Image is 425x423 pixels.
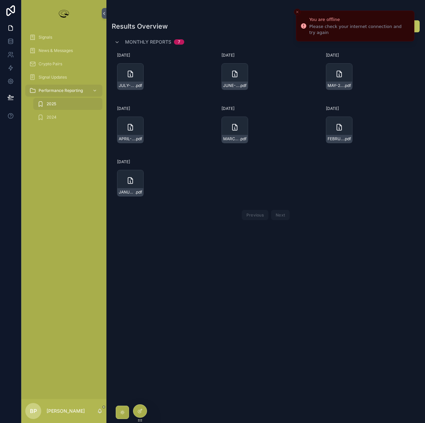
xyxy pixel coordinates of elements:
[117,106,206,111] span: [DATE]
[119,190,135,195] span: JANUARY-2025
[112,101,211,149] a: [DATE]APRIL-2025.pdf
[39,88,83,93] span: Performance Reporting
[178,39,180,45] div: 7
[112,22,168,31] h1: Results Overview
[25,85,102,97] a: Performance Reporting
[223,83,239,88] span: JUNE-2025-CLD
[25,31,102,43] a: Signals
[117,159,206,165] span: [DATE]
[221,53,310,58] span: [DATE]
[239,136,246,142] span: .pdf
[344,83,351,88] span: .pdf
[112,154,211,202] a: [DATE]JANUARY-2025.pdf
[47,101,56,107] span: 2025
[39,35,52,40] span: Signals
[328,136,344,142] span: FEBRUARY-2025
[326,53,414,58] span: [DATE]
[294,9,301,15] button: Close toast
[135,83,142,88] span: .pdf
[321,101,420,149] a: [DATE]FEBRUARY-2025.pdf
[321,47,420,95] a: [DATE]MAY-2025.pdf
[112,47,211,95] a: [DATE]JULY-2025-CLD.pdf
[344,136,351,142] span: .pdf
[309,16,409,23] div: You are offline
[326,106,414,111] span: [DATE]
[39,75,67,80] span: Signal Updates
[119,136,135,142] span: APRIL-2025
[39,48,73,53] span: News & Messages
[216,47,315,95] a: [DATE]JUNE-2025-CLD.pdf
[47,408,85,414] p: [PERSON_NAME]
[33,111,102,123] a: 2024
[328,83,344,88] span: MAY-2025
[57,8,71,19] img: App logo
[39,61,62,67] span: Crypto Pairs
[25,71,102,83] a: Signal Updates
[117,53,206,58] span: [DATE]
[25,45,102,57] a: News & Messages
[221,106,310,111] span: [DATE]
[21,27,106,132] div: scrollable content
[47,115,57,120] span: 2024
[33,98,102,110] a: 2025
[309,24,409,36] div: Please check your internet connection and try again
[135,190,142,195] span: .pdf
[239,83,246,88] span: .pdf
[119,83,135,88] span: JULY-2025-CLD
[223,136,239,142] span: MARCH-2025
[216,101,315,149] a: [DATE]MARCH-2025.pdf
[125,39,171,45] span: Monthly Reports
[25,58,102,70] a: Crypto Pairs
[135,136,142,142] span: .pdf
[30,407,37,415] span: BP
